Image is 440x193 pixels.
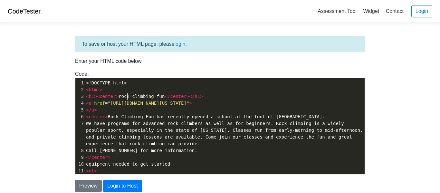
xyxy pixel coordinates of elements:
a: Assessment Tool [315,6,359,16]
div: 5 [75,107,85,113]
span: <!DOCTYPE html> [86,80,127,85]
span: center [100,94,116,99]
l: comfortable climbing shoes [15,60,73,65]
span: ul [89,168,94,173]
span: equipment needed to get started [86,161,170,167]
span: </ [86,107,91,112]
center: rock climbing fun [3,7,287,19]
span: center [170,94,187,99]
span: We have programs for advanced rock climbers as well as for beginners. Rock climbing is a widely p... [86,121,366,146]
div: 4 [75,100,85,107]
div: 9 [75,154,85,161]
span: center [91,155,108,160]
div: 7 [75,120,85,127]
span: < [86,168,89,173]
a: Contact [383,6,406,16]
span: ></ [187,94,195,99]
em: Rock Climbing Fun, [STREET_ADDRESS][PERSON_NAME] [89,73,201,78]
span: Rock Climbing Fun has recently opened a school at the foot of [GEOGRAPHIC_DATA]. [86,114,325,119]
span: href [94,101,105,106]
span: rock climbing fun [86,94,203,99]
span: < [86,101,89,106]
div: 11 [75,168,85,174]
button: Login to Host [103,180,142,192]
span: h1 [89,94,94,99]
span: < [86,87,89,92]
span: Call [PHONE_NUMBER] for more information. [86,148,197,153]
center: Rock Climbing Fun has recently opened a school at the foot of [GEOGRAPHIC_DATA]. We have programs... [3,26,287,49]
div: 3 [75,93,85,100]
span: < [86,114,89,119]
div: Code: [70,70,370,175]
div: 6 [75,113,85,120]
span: > [105,114,108,119]
span: html [89,87,100,92]
span: > [200,94,203,99]
l: backpack [74,60,93,65]
span: > [94,107,97,112]
button: Preview [75,180,102,192]
span: </ [86,155,91,160]
span: > [100,87,102,92]
span: a [91,107,94,112]
p: Enter your HTML code below [75,57,365,65]
span: center [89,114,105,119]
div: 10 [75,161,85,168]
span: a [89,101,91,106]
span: > [94,168,97,173]
div: 8 [75,147,85,154]
a: Login [411,5,432,17]
span: < [86,94,89,99]
span: >< [94,94,100,99]
div: To save or host your HTML page, please . [75,36,365,52]
a: CodeTester [8,8,41,15]
span: > [108,155,110,160]
span: = [86,101,192,106]
a: Widget [360,6,382,16]
body: equipment needed to get started [3,7,287,78]
span: > [189,101,192,106]
span: > [116,94,119,99]
div: 1 [75,80,85,86]
span: "[URL][DOMAIN_NAME][US_STATE]" [108,101,189,106]
div: 2 [75,86,85,93]
span: h1 [195,94,200,99]
l: harness [95,60,110,65]
span: </ [165,94,170,99]
a: login [175,41,186,47]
